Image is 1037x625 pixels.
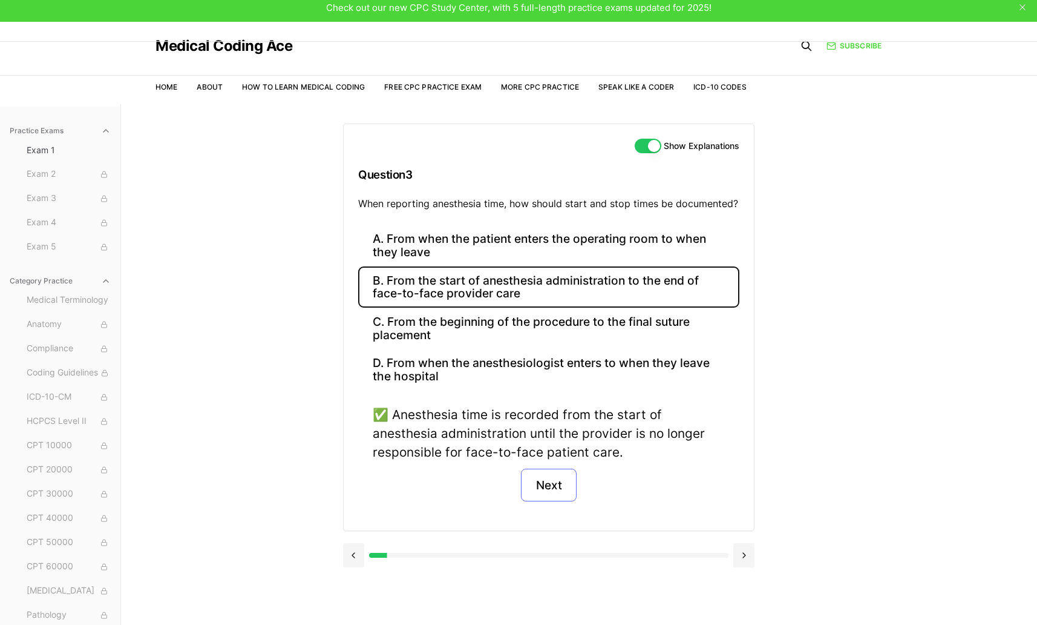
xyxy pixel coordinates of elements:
span: Anatomy [27,318,111,331]
button: CPT 40000 [22,509,116,528]
a: Speak Like a Coder [598,82,674,91]
a: Free CPC Practice Exam [384,82,482,91]
span: CPT 30000 [27,488,111,501]
button: CPT 20000 [22,460,116,480]
p: When reporting anesthesia time, how should start and stop times be documented? [358,196,739,211]
a: Subscribe [826,41,882,51]
span: Exam 3 [27,192,111,205]
a: Medical Coding Ace [155,39,292,53]
span: HCPCS Level II [27,415,111,428]
span: [MEDICAL_DATA] [27,584,111,598]
button: Medical Terminology [22,291,116,310]
span: Exam 5 [27,240,111,254]
a: How to Learn Medical Coding [242,82,365,91]
button: Coding Guidelines [22,363,116,383]
button: C. From the beginning of the procedure to the final suture placement [358,308,739,349]
button: Next [521,469,576,501]
button: Anatomy [22,315,116,334]
button: Category Practice [5,271,116,291]
span: Exam 1 [27,144,111,156]
span: Medical Terminology [27,294,111,307]
span: CPT 50000 [27,536,111,549]
div: ✅ Anesthesia time is recorded from the start of anesthesia administration until the provider is n... [373,405,725,462]
button: CPT 30000 [22,484,116,504]
span: CPT 60000 [27,560,111,574]
a: Home [155,82,177,91]
span: Compliance [27,342,111,355]
span: CPT 20000 [27,463,111,477]
button: HCPCS Level II [22,412,116,431]
button: D. From when the anesthesiologist enters to when they leave the hospital [358,349,739,391]
button: Exam 5 [22,237,116,257]
button: B. From the start of anesthesia administration to the end of face-to-face provider care [358,266,739,308]
button: A. From when the patient enters the operating room to when they leave [358,225,739,266]
span: Exam 2 [27,168,111,181]
span: CPT 40000 [27,512,111,525]
span: ICD-10-CM [27,391,111,404]
button: Exam 4 [22,213,116,233]
a: ICD-10 Codes [693,82,746,91]
button: Exam 1 [22,141,116,160]
button: Exam 2 [22,165,116,184]
button: CPT 10000 [22,436,116,455]
button: Practice Exams [5,121,116,141]
button: CPT 50000 [22,533,116,552]
span: Check out our new CPC Study Center, with 5 full-length practice exams updated for 2025! [326,2,712,13]
button: Compliance [22,339,116,359]
h3: Question 3 [358,157,739,193]
span: CPT 10000 [27,439,111,452]
a: More CPC Practice [501,82,579,91]
a: About [197,82,223,91]
button: Exam 3 [22,189,116,208]
button: ICD-10-CM [22,388,116,407]
button: CPT 60000 [22,557,116,577]
span: Exam 4 [27,216,111,230]
button: Pathology [22,606,116,625]
label: Show Explanations [664,142,739,150]
span: Pathology [27,609,111,622]
span: Coding Guidelines [27,366,111,380]
button: [MEDICAL_DATA] [22,581,116,601]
